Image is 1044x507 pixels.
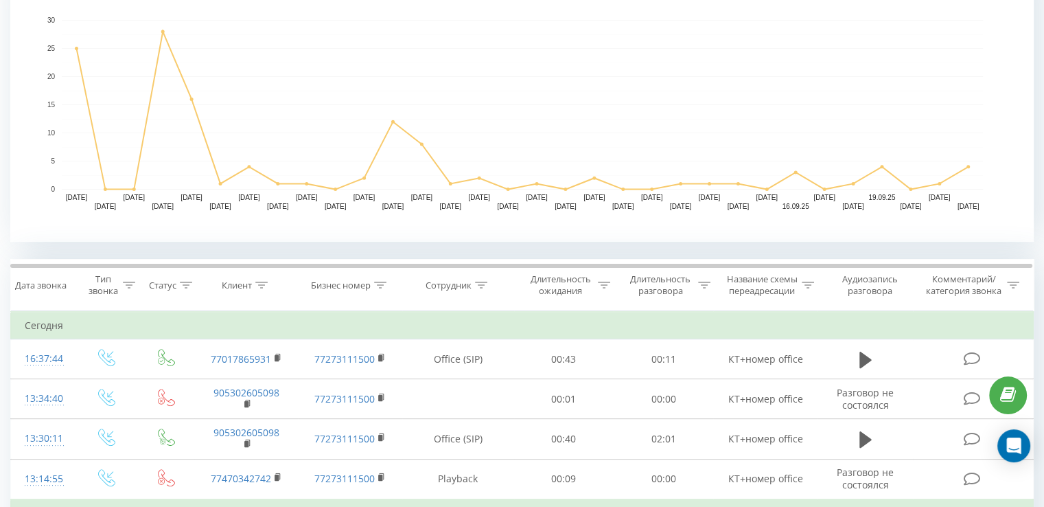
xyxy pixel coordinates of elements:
td: КТ+номер office [713,459,817,499]
text: [DATE] [267,203,289,210]
td: 00:00 [614,379,713,419]
a: 77273111500 [314,432,375,445]
text: [DATE] [468,194,490,201]
td: 00:00 [614,459,713,499]
text: [DATE] [526,194,548,201]
text: 20 [47,73,56,80]
text: [DATE] [728,203,750,210]
td: Playback [402,459,514,499]
div: Клиент [222,280,252,291]
span: Разговор не состоялся [837,466,894,491]
text: [DATE] [555,203,577,210]
div: Длительность разговора [626,273,695,297]
text: [DATE] [325,203,347,210]
text: [DATE] [670,203,692,210]
text: 30 [47,16,56,24]
a: 77273111500 [314,392,375,405]
td: 00:09 [514,459,614,499]
div: Дата звонка [15,280,67,291]
td: КТ+номер office [713,379,817,419]
td: КТ+номер office [713,339,817,379]
td: Сегодня [11,312,1034,339]
td: Office (SIP) [402,339,514,379]
text: [DATE] [66,194,88,201]
a: 905302605098 [213,426,279,439]
div: Комментарий/категория звонка [923,273,1004,297]
text: [DATE] [842,203,864,210]
text: [DATE] [612,203,634,210]
td: Office (SIP) [402,419,514,459]
text: [DATE] [296,194,318,201]
div: Open Intercom Messenger [997,429,1030,462]
text: 5 [51,157,55,165]
a: 77273111500 [314,472,375,485]
div: Длительность ожидания [526,273,595,297]
text: 16.09.25 [782,203,809,210]
text: [DATE] [353,194,375,201]
div: Сотрудник [426,280,472,291]
text: [DATE] [813,194,835,201]
text: 10 [47,129,56,137]
a: 77470342742 [211,472,271,485]
text: [DATE] [209,203,231,210]
text: [DATE] [756,194,778,201]
text: 19.09.25 [868,194,895,201]
div: Бизнес номер [311,280,371,291]
text: [DATE] [411,194,433,201]
text: [DATE] [124,194,146,201]
div: Тип звонка [86,273,119,297]
text: 15 [47,101,56,109]
text: [DATE] [382,203,404,210]
div: 13:34:40 [25,385,61,412]
div: 13:14:55 [25,466,61,493]
td: 00:11 [614,339,713,379]
td: 00:43 [514,339,614,379]
td: 00:01 [514,379,614,419]
text: [DATE] [95,203,117,210]
text: [DATE] [583,194,605,201]
td: 02:01 [614,419,713,459]
td: 00:40 [514,419,614,459]
text: 0 [51,185,55,193]
text: [DATE] [641,194,663,201]
text: [DATE] [181,194,202,201]
span: Разговор не состоялся [837,386,894,412]
text: 25 [47,45,56,52]
div: 16:37:44 [25,346,61,372]
div: Аудиозапись разговора [830,273,910,297]
text: [DATE] [900,203,922,210]
text: [DATE] [497,203,519,210]
text: [DATE] [958,203,979,210]
a: 77273111500 [314,352,375,365]
td: КТ+номер office [713,419,817,459]
a: 905302605098 [213,386,279,399]
text: [DATE] [238,194,260,201]
text: [DATE] [929,194,951,201]
div: Статус [149,280,176,291]
div: Название схемы переадресации [726,273,798,297]
text: [DATE] [439,203,461,210]
text: [DATE] [699,194,721,201]
a: 77017865931 [211,352,271,365]
div: 13:30:11 [25,425,61,452]
text: [DATE] [152,203,174,210]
